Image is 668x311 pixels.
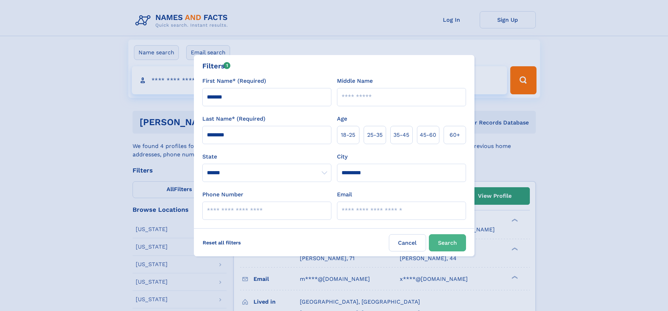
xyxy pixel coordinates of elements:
[429,234,466,251] button: Search
[202,190,243,199] label: Phone Number
[202,115,265,123] label: Last Name* (Required)
[337,77,373,85] label: Middle Name
[337,115,347,123] label: Age
[341,131,355,139] span: 18‑25
[202,61,231,71] div: Filters
[202,77,266,85] label: First Name* (Required)
[420,131,436,139] span: 45‑60
[367,131,383,139] span: 25‑35
[337,153,348,161] label: City
[389,234,426,251] label: Cancel
[450,131,460,139] span: 60+
[393,131,409,139] span: 35‑45
[337,190,352,199] label: Email
[198,234,245,251] label: Reset all filters
[202,153,331,161] label: State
